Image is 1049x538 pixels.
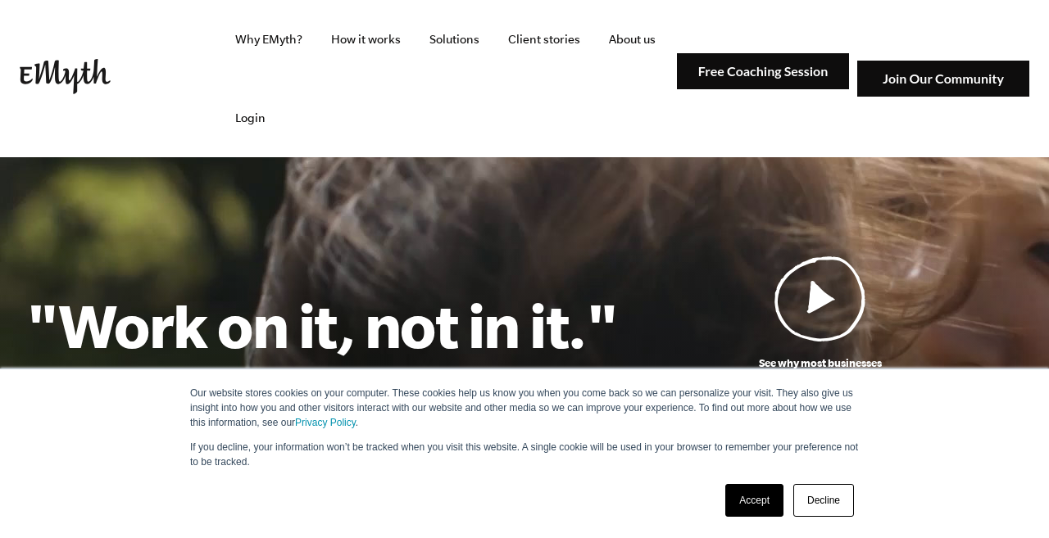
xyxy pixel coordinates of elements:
p: See why most businesses don't work and what to do about it [617,355,1023,406]
p: Our website stores cookies on your computer. These cookies help us know you when you come back so... [190,386,859,430]
img: Play Video [774,255,866,341]
h1: "Work on it, not in it." [26,289,617,361]
img: Join Our Community [857,61,1029,97]
a: See why most businessesdon't work andwhat to do about it [617,255,1023,406]
p: If you decline, your information won’t be tracked when you visit this website. A single cookie wi... [190,440,859,469]
a: Accept [725,484,783,517]
a: Login [222,79,279,157]
a: Decline [793,484,854,517]
img: EMyth [20,59,111,94]
a: Privacy Policy [295,417,356,428]
img: Free Coaching Session [677,53,849,90]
